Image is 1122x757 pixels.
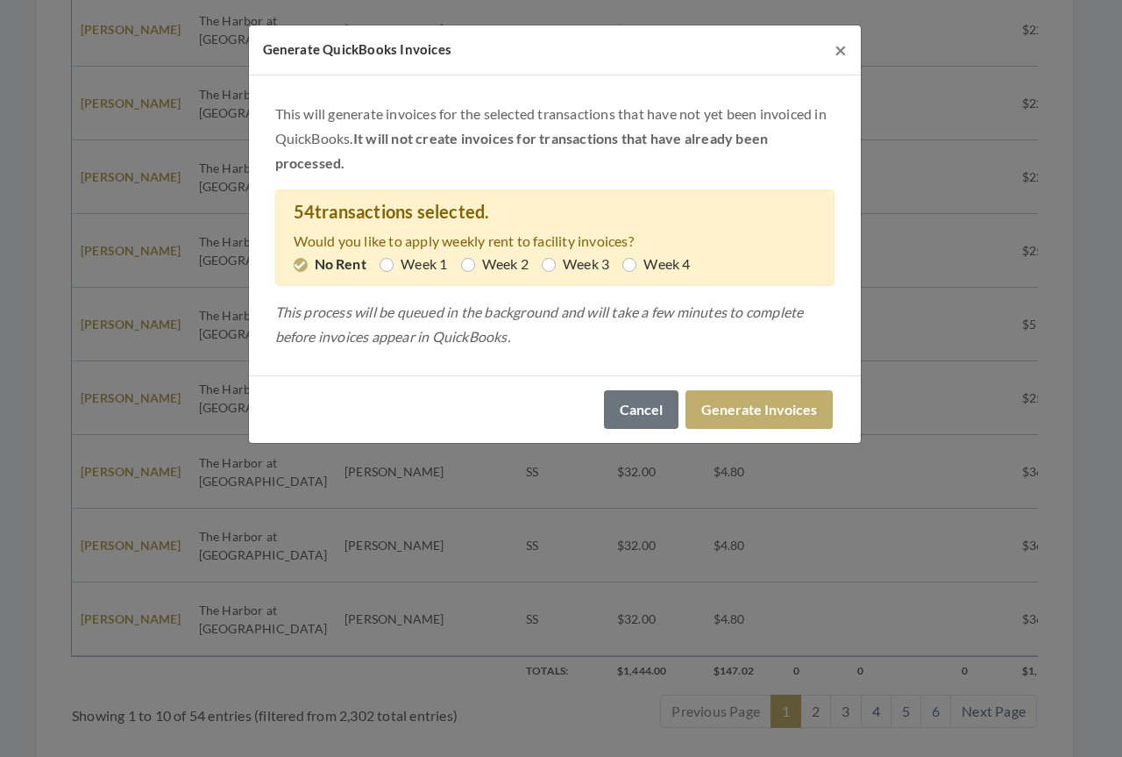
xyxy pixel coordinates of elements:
h5: Generate QuickBooks Invoices [263,39,452,60]
p: Would you like to apply weekly rent to facility invoices? [294,229,816,254]
label: Week 2 [461,254,529,275]
label: Week 4 [622,254,690,275]
p: This process will be queued in the background and will take a few minutes to complete before invo... [275,300,834,349]
strong: It will not create invoices for transactions that have already been processed. [275,130,769,171]
button: Generate Invoices [685,390,833,429]
span: × [834,37,847,62]
label: No Rent [294,254,366,275]
h4: transactions selected. [294,201,816,222]
button: Cancel [604,390,678,429]
button: Close [820,25,861,75]
label: Week 3 [542,254,609,275]
span: 54 [294,201,315,222]
label: Week 1 [380,254,447,275]
p: This will generate invoices for the selected transactions that have not yet been invoiced in Quic... [275,102,834,175]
